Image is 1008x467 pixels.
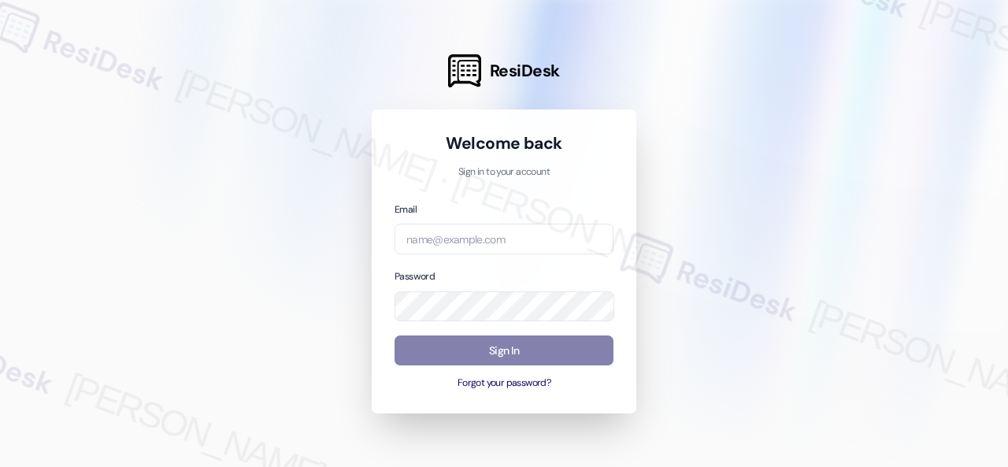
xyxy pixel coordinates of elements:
img: ResiDesk Logo [448,54,481,87]
span: ResiDesk [490,60,560,82]
p: Sign in to your account [395,165,613,180]
input: name@example.com [395,224,613,254]
label: Email [395,203,417,216]
label: Password [395,270,435,283]
button: Forgot your password? [395,376,613,391]
button: Sign In [395,335,613,366]
h1: Welcome back [395,132,613,154]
